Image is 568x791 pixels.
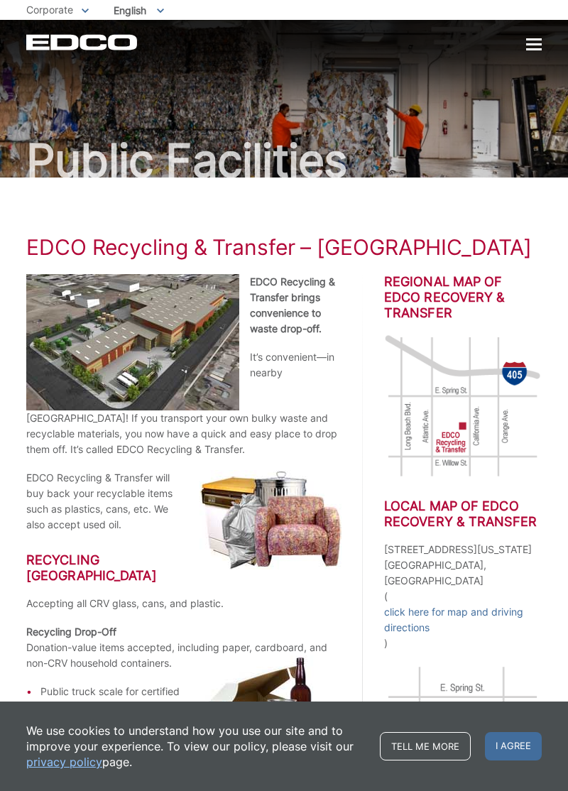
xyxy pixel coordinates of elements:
strong: Recycling Drop-Off [26,626,116,638]
a: privacy policy [26,754,102,770]
img: EDCO Recycling & Transfer [26,274,239,410]
a: EDCD logo. Return to the homepage. [26,34,139,50]
h2: Recycling [GEOGRAPHIC_DATA] [26,552,342,584]
p: Donation-value items accepted, including paper, cardboard, and non-CRV household containers. [26,624,342,671]
a: Tell me more [380,732,471,760]
p: We use cookies to understand how you use our site and to improve your experience. To view our pol... [26,723,366,770]
span: Corporate [26,4,73,16]
img: Cardboard, bottles, cans, newspapers [200,655,342,761]
h2: Local Map of EDCO Recovery & Transfer [384,498,542,530]
a: click here for map and driving directions [384,604,542,635]
h1: EDCO Recycling & Transfer – [GEOGRAPHIC_DATA] [26,234,542,260]
span: I agree [485,732,542,760]
p: [STREET_ADDRESS][US_STATE] [GEOGRAPHIC_DATA], [GEOGRAPHIC_DATA] ( ) [384,542,542,651]
p: Accepting all CRV glass, cans, and plastic. [26,596,342,611]
strong: EDCO Recycling & Transfer brings convenience to waste drop-off. [250,276,335,334]
li: Public truck scale for certified vehicle weights [40,684,342,715]
h2: Regional Map of EDCO Recovery & Transfer [384,274,542,321]
img: image [384,333,542,479]
img: Dishwasher and chair [200,470,342,569]
h2: Public Facilities [26,138,542,183]
p: EDCO Recycling & Transfer will buy back your recyclable items such as plastics, cans, etc. We als... [26,470,342,533]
